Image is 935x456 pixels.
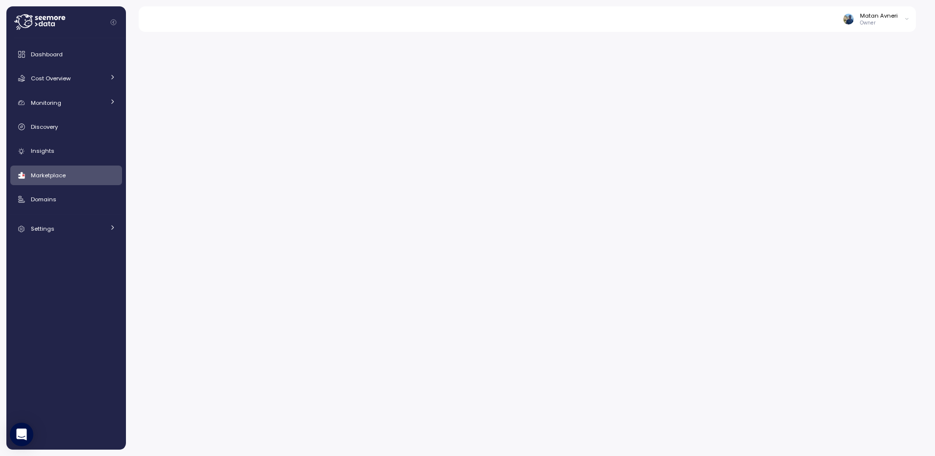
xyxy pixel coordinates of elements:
span: Domains [31,195,56,203]
span: Discovery [31,123,58,131]
div: Open Intercom Messenger [10,423,33,446]
a: Settings [10,219,122,239]
a: Discovery [10,117,122,137]
a: Domains [10,190,122,209]
a: Dashboard [10,45,122,64]
a: Monitoring [10,93,122,113]
a: Insights [10,142,122,161]
span: Insights [31,147,54,155]
img: ALV-UjU5Buw-CzyJ1K5bu8IX8ljTxP1r2yk8HoTTfslSzKbzWCa6EzckuzgdjvDuYc2TP1Pz5PkiZQPmBAYjAFaxkVOoyYKKT... [843,14,854,24]
span: Dashboard [31,50,63,58]
span: Monitoring [31,99,61,107]
a: Cost Overview [10,69,122,88]
span: Marketplace [31,171,66,179]
div: Matan Avneri [860,12,898,20]
span: Settings [31,225,54,233]
button: Collapse navigation [107,19,120,26]
a: Marketplace [10,166,122,185]
p: Owner [860,20,898,26]
span: Cost Overview [31,74,71,82]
